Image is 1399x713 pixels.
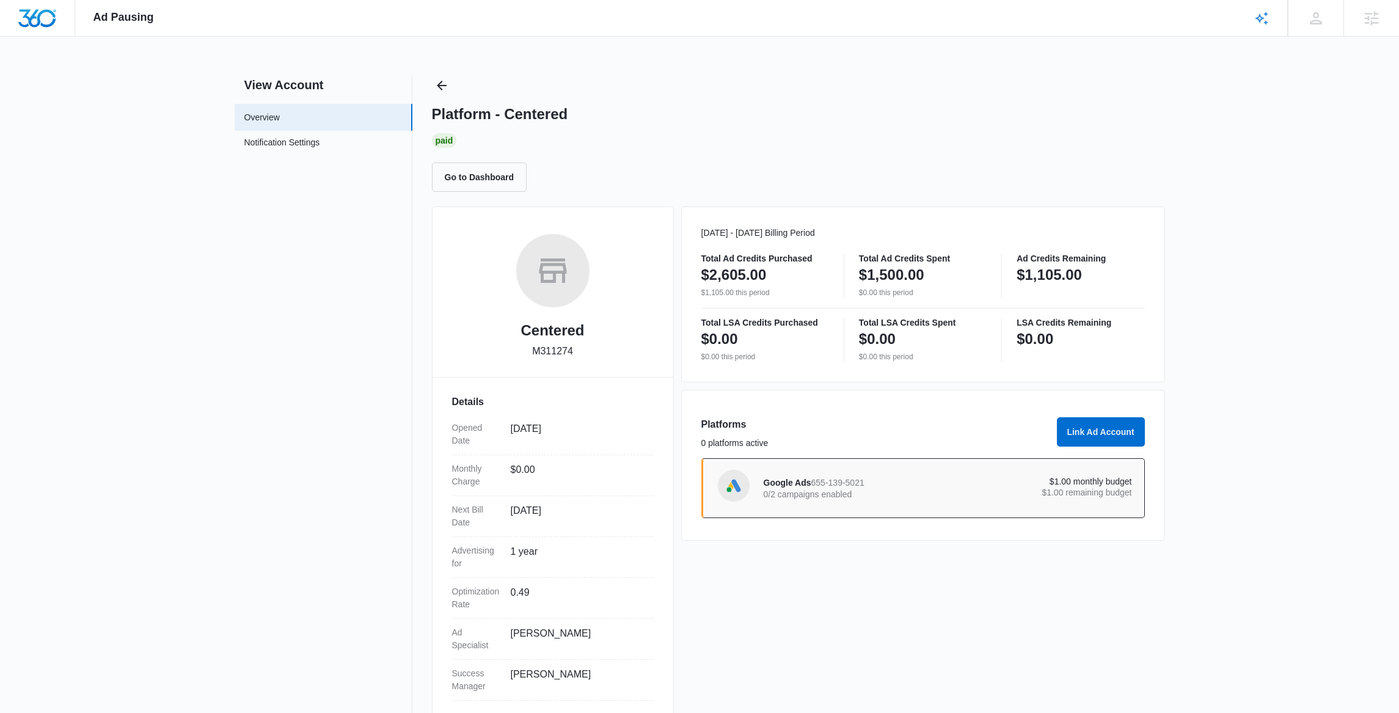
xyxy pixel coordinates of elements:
[452,578,654,619] div: Optimization Rate0.49
[1017,329,1053,349] p: $0.00
[701,458,1145,518] a: Google AdsGoogle Ads655-139-50210/2 campaigns enabled$1.00 monthly budget$1.00 remaining budget
[701,227,1145,239] p: [DATE] - [DATE] Billing Period
[701,417,1050,432] h3: Platforms
[244,136,320,152] a: Notification Settings
[859,318,987,327] p: Total LSA Credits Spent
[432,163,527,192] button: Go to Dashboard
[1017,254,1144,263] p: Ad Credits Remaining
[1057,417,1145,447] button: Link Ad Account
[701,254,829,263] p: Total Ad Credits Purchased
[93,11,154,24] span: Ad Pausing
[511,463,644,488] dd: $0.00
[452,496,654,537] div: Next Bill Date[DATE]
[859,265,924,285] p: $1,500.00
[511,503,644,529] dd: [DATE]
[452,414,654,455] div: Opened Date[DATE]
[511,422,644,447] dd: [DATE]
[532,344,573,359] p: M311274
[511,585,644,611] dd: 0.49
[948,488,1132,497] p: $1.00 remaining budget
[244,111,280,124] a: Overview
[452,503,501,529] dt: Next Bill Date
[432,172,535,182] a: Go to Dashboard
[511,626,644,652] dd: [PERSON_NAME]
[701,329,738,349] p: $0.00
[452,626,501,652] dt: Ad Specialist
[452,619,654,660] div: Ad Specialist[PERSON_NAME]
[859,287,987,298] p: $0.00 this period
[725,477,743,495] img: Google Ads
[452,585,501,611] dt: Optimization Rate
[432,133,457,148] div: Paid
[511,667,644,693] dd: [PERSON_NAME]
[235,76,412,94] h2: View Account
[1017,318,1144,327] p: LSA Credits Remaining
[452,422,501,447] dt: Opened Date
[701,351,829,362] p: $0.00 this period
[764,478,811,488] span: Google Ads
[432,76,451,95] button: Back
[511,544,644,570] dd: 1 year
[521,320,584,342] h2: Centered
[859,254,987,263] p: Total Ad Credits Spent
[452,455,654,496] div: Monthly Charge$0.00
[1017,265,1082,285] p: $1,105.00
[452,395,654,409] h3: Details
[948,477,1132,486] p: $1.00 monthly budget
[811,478,864,488] span: 655-139-5021
[764,490,948,499] p: 0/2 campaigns enabled
[452,660,654,701] div: Success Manager[PERSON_NAME]
[701,437,1050,450] p: 0 platforms active
[452,667,501,693] dt: Success Manager
[701,265,767,285] p: $2,605.00
[452,537,654,578] div: Advertising for1 year
[859,351,987,362] p: $0.00 this period
[432,105,568,123] h1: Platform - Centered
[859,329,896,349] p: $0.00
[452,544,501,570] dt: Advertising for
[701,287,829,298] p: $1,105.00 this period
[452,463,501,488] dt: Monthly Charge
[701,318,829,327] p: Total LSA Credits Purchased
